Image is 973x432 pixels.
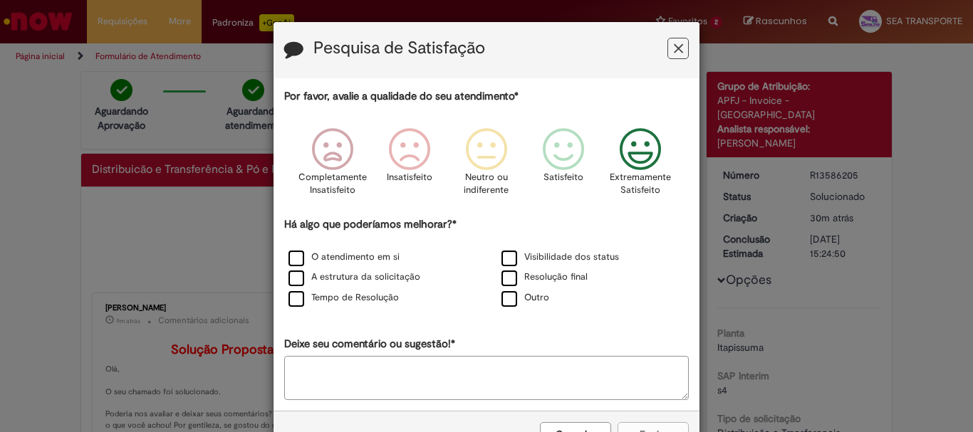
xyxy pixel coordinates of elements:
p: Insatisfeito [387,171,432,184]
label: A estrutura da solicitação [288,270,420,284]
label: Outro [501,291,549,305]
p: Completamente Insatisfeito [298,171,367,197]
div: Extremamente Satisfeito [604,117,677,215]
div: Satisfeito [527,117,600,215]
p: Neutro ou indiferente [461,171,512,197]
div: Insatisfeito [373,117,446,215]
div: Neutro ou indiferente [450,117,523,215]
label: Resolução final [501,270,588,284]
div: Há algo que poderíamos melhorar?* [284,217,689,309]
p: Extremamente Satisfeito [610,171,671,197]
label: Deixe seu comentário ou sugestão!* [284,337,455,352]
label: Visibilidade dos status [501,251,619,264]
label: Pesquisa de Satisfação [313,39,485,58]
div: Completamente Insatisfeito [296,117,368,215]
p: Satisfeito [543,171,583,184]
label: Tempo de Resolução [288,291,399,305]
label: Por favor, avalie a qualidade do seu atendimento* [284,89,519,104]
label: O atendimento em si [288,251,400,264]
